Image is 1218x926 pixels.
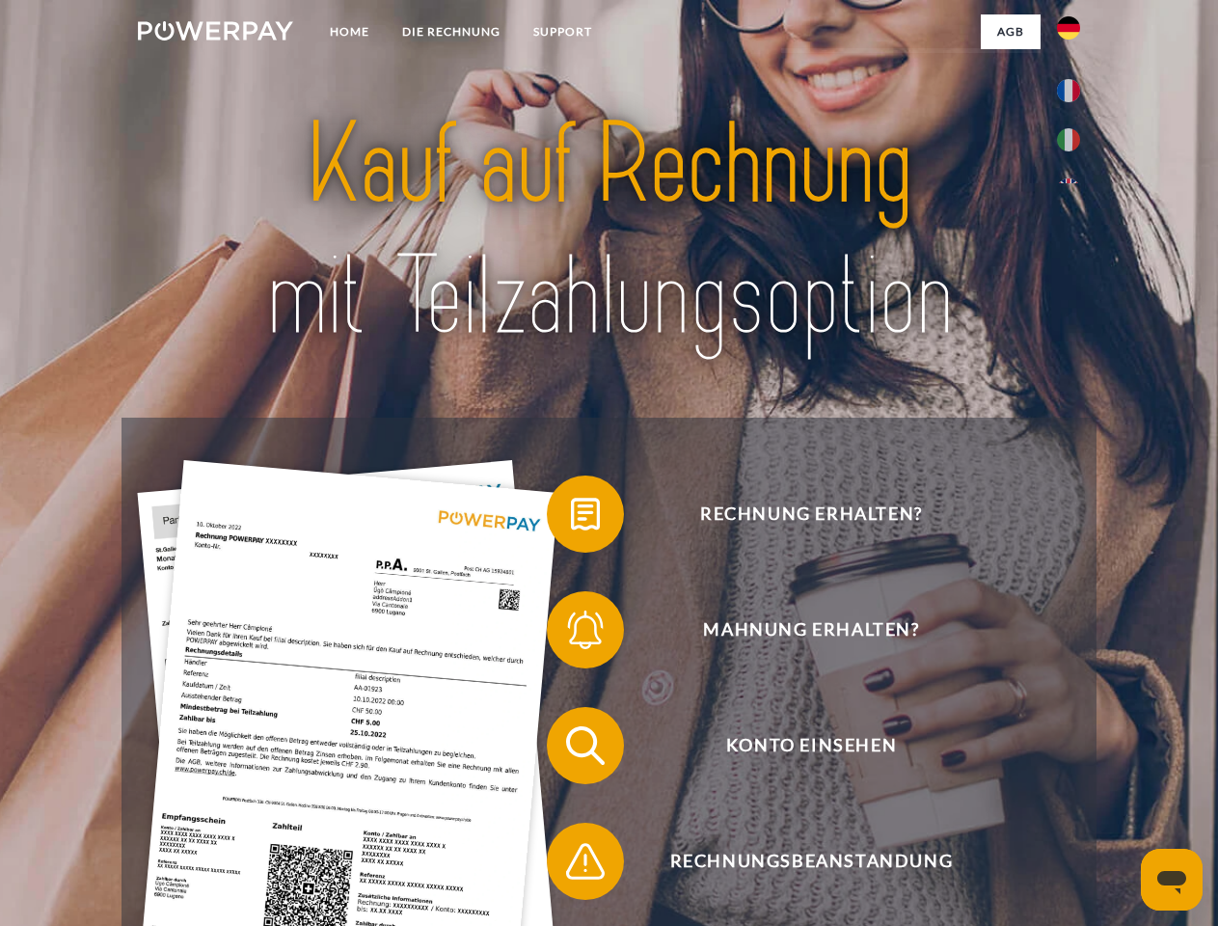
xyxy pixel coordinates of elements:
[1057,79,1080,102] img: fr
[561,606,609,654] img: qb_bell.svg
[981,14,1041,49] a: agb
[313,14,386,49] a: Home
[184,93,1034,369] img: title-powerpay_de.svg
[575,707,1047,784] span: Konto einsehen
[575,591,1047,668] span: Mahnung erhalten?
[561,490,609,538] img: qb_bill.svg
[561,837,609,885] img: qb_warning.svg
[547,476,1048,553] button: Rechnung erhalten?
[1057,16,1080,40] img: de
[1141,849,1203,911] iframe: Schaltfläche zum Öffnen des Messaging-Fensters
[781,48,1041,83] a: AGB (Kauf auf Rechnung)
[575,476,1047,553] span: Rechnung erhalten?
[1057,128,1080,151] img: it
[138,21,293,41] img: logo-powerpay-white.svg
[575,823,1047,900] span: Rechnungsbeanstandung
[547,707,1048,784] button: Konto einsehen
[1057,178,1080,202] img: en
[517,14,609,49] a: SUPPORT
[547,823,1048,900] button: Rechnungsbeanstandung
[561,722,609,770] img: qb_search.svg
[386,14,517,49] a: DIE RECHNUNG
[547,591,1048,668] button: Mahnung erhalten?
